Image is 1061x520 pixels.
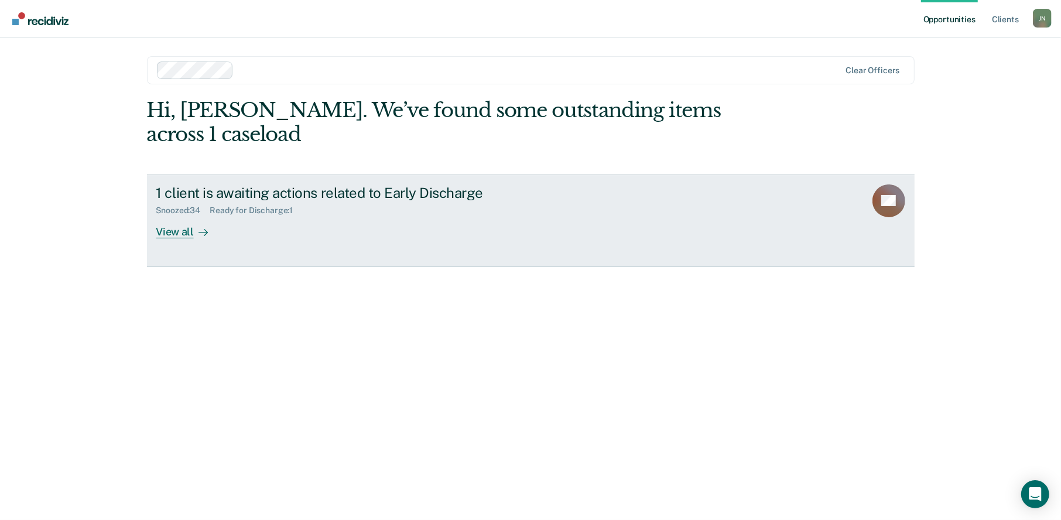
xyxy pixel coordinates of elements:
[156,184,567,201] div: 1 client is awaiting actions related to Early Discharge
[210,206,302,215] div: Ready for Discharge : 1
[1021,480,1049,508] div: Open Intercom Messenger
[1033,9,1052,28] div: J N
[1033,9,1052,28] button: Profile dropdown button
[12,12,69,25] img: Recidiviz
[147,175,915,267] a: 1 client is awaiting actions related to Early DischargeSnoozed:34Ready for Discharge:1View all
[156,215,222,238] div: View all
[147,98,761,146] div: Hi, [PERSON_NAME]. We’ve found some outstanding items across 1 caseload
[156,206,210,215] div: Snoozed : 34
[846,66,899,76] div: Clear officers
